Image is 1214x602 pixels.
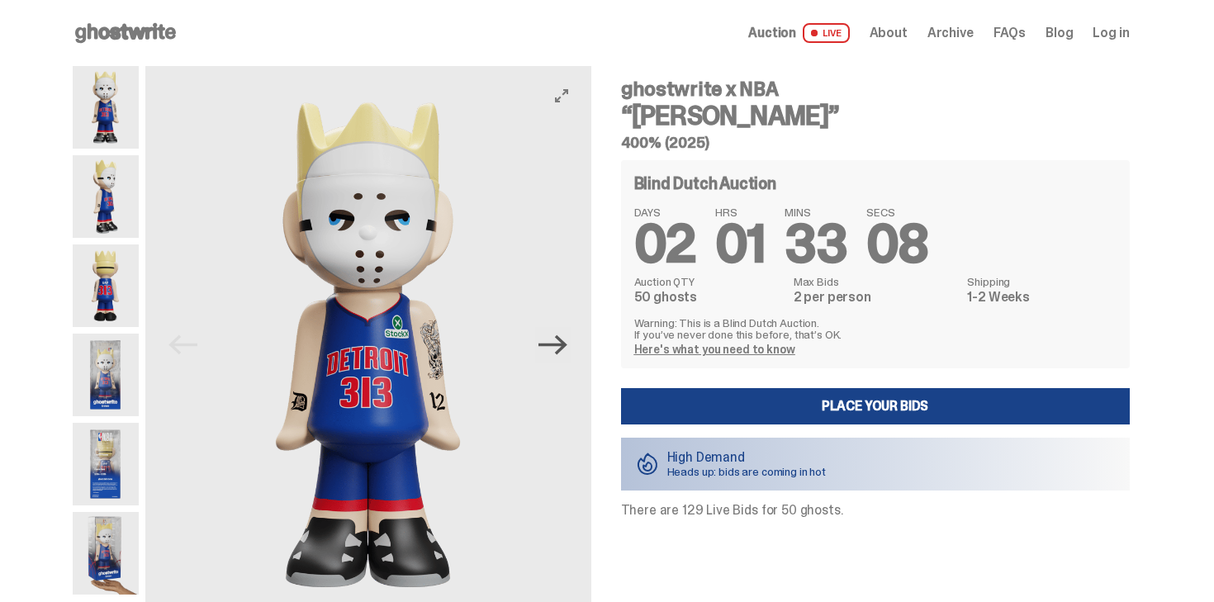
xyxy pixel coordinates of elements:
dd: 1-2 Weeks [967,291,1116,304]
p: Warning: This is a Blind Dutch Auction. If you’ve never done this before, that’s OK. [634,317,1117,340]
a: Blog [1046,26,1073,40]
h5: 400% (2025) [621,135,1130,150]
img: Eminem_NBA_400_12.png [73,334,139,416]
h3: “[PERSON_NAME]” [621,102,1130,129]
h4: Blind Dutch Auction [634,175,776,192]
a: Archive [927,26,974,40]
dd: 50 ghosts [634,291,784,304]
img: Eminem_NBA_400_13.png [73,423,139,505]
img: Copy%20of%20Eminem_NBA_400_6.png [73,244,139,327]
a: Auction LIVE [748,23,849,43]
span: SECS [866,206,928,218]
span: Auction [748,26,796,40]
img: Copy%20of%20Eminem_NBA_400_3.png [73,155,139,238]
span: LIVE [803,23,850,43]
span: 33 [785,210,846,278]
p: Heads up: bids are coming in hot [667,466,827,477]
dt: Max Bids [794,276,958,287]
a: FAQs [993,26,1026,40]
span: 02 [634,210,696,278]
span: MINS [785,206,846,218]
dt: Auction QTY [634,276,784,287]
a: Place your Bids [621,388,1130,424]
a: Log in [1093,26,1129,40]
span: HRS [715,206,765,218]
img: Copy%20of%20Eminem_NBA_400_1.png [73,66,139,149]
a: About [870,26,908,40]
h4: ghostwrite x NBA [621,79,1130,99]
a: Here's what you need to know [634,342,795,357]
p: High Demand [667,451,827,464]
dd: 2 per person [794,291,958,304]
img: eminem%20scale.png [73,512,139,595]
span: DAYS [634,206,696,218]
span: 01 [715,210,765,278]
span: 08 [866,210,928,278]
button: View full-screen [552,86,571,106]
dt: Shipping [967,276,1116,287]
button: Next [535,327,571,363]
p: There are 129 Live Bids for 50 ghosts. [621,504,1130,517]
